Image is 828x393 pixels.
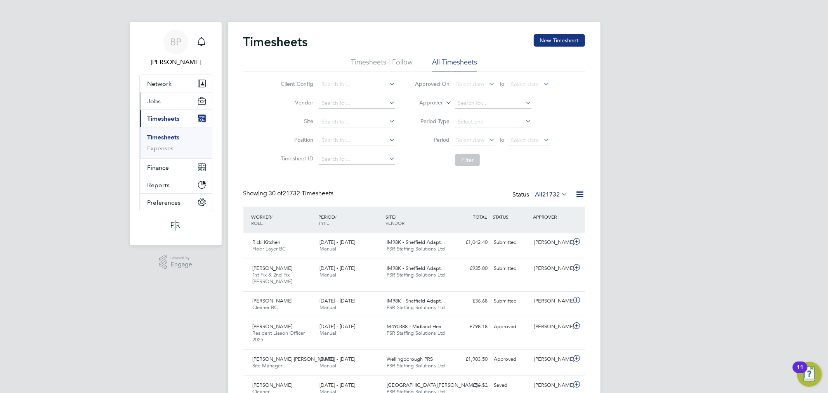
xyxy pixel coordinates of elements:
span: PSR Staffing Solutions Ltd [387,330,445,336]
div: [PERSON_NAME] [531,353,571,366]
span: PSR Staffing Solutions Ltd [387,271,445,278]
div: PERIOD [316,210,384,230]
span: ROLE [252,220,263,226]
div: £56.13 [451,379,491,392]
span: Ben Perkin [139,57,212,67]
span: PSR Staffing Solutions Ltd [387,245,445,252]
span: Manual [319,304,336,311]
button: Reports [140,176,212,193]
div: £935.00 [451,262,491,275]
label: Position [278,136,313,143]
span: Finance [148,164,169,171]
span: Jobs [148,97,161,105]
li: All Timesheets [432,57,477,71]
span: M490388 - Midland Hea… [387,323,446,330]
li: Timesheets I Follow [351,57,413,71]
button: Finance [140,159,212,176]
span: [PERSON_NAME] [253,323,293,330]
label: Period Type [415,118,450,125]
label: Period [415,136,450,143]
span: Ricki Kitchen [253,239,281,245]
div: WORKER [250,210,317,230]
div: [PERSON_NAME] [531,320,571,333]
div: Approved [491,320,531,333]
button: Jobs [140,92,212,110]
div: Timesheets [140,127,212,158]
span: [PERSON_NAME] [253,382,293,388]
span: [GEOGRAPHIC_DATA][PERSON_NAME] - S… [387,382,490,388]
div: Submitted [491,295,531,308]
label: Approved On [415,80,450,87]
span: Engage [170,261,192,268]
span: 21732 [543,191,560,198]
div: Status [513,190,569,200]
div: Submitted [491,236,531,249]
span: BP [170,37,181,47]
a: BP[PERSON_NAME] [139,30,212,67]
button: Timesheets [140,110,212,127]
span: [PERSON_NAME] [PERSON_NAME] [253,356,334,362]
span: 21732 Timesheets [269,190,334,197]
span: TYPE [318,220,329,226]
button: Network [140,75,212,92]
div: APPROVER [531,210,571,224]
div: Submitted [491,262,531,275]
span: [DATE] - [DATE] [319,265,355,271]
input: Search for... [319,79,395,90]
span: 1st Fix & 2nd Fix [PERSON_NAME] [253,271,293,285]
span: Manual [319,362,336,369]
a: Timesheets [148,134,180,141]
div: [PERSON_NAME] [531,236,571,249]
span: Preferences [148,199,181,206]
img: psrsolutions-logo-retina.png [168,219,182,231]
span: IM98K - Sheffield Adapt… [387,265,446,271]
h2: Timesheets [243,34,308,50]
button: Open Resource Center, 11 new notifications [797,362,822,387]
span: [DATE] - [DATE] [319,323,355,330]
button: Filter [455,154,480,166]
div: £1,042.40 [451,236,491,249]
span: [DATE] - [DATE] [319,356,355,362]
span: Select date [511,137,539,144]
input: Search for... [455,98,531,109]
input: Search for... [319,98,395,109]
span: Select date [511,81,539,88]
span: / [335,214,337,220]
div: £798.18 [451,320,491,333]
span: [DATE] - [DATE] [319,239,355,245]
span: Resident Liason Officer 2025 [253,330,305,343]
span: TOTAL [473,214,487,220]
span: IM98K - Sheffield Adapt… [387,239,446,245]
a: Powered byEngage [159,255,192,270]
span: Powered by [170,255,192,261]
label: Vendor [278,99,313,106]
div: 11 [797,367,804,377]
a: Expenses [148,144,174,152]
span: Site Manager [253,362,283,369]
div: STATUS [491,210,531,224]
span: Manual [319,330,336,336]
span: [DATE] - [DATE] [319,382,355,388]
span: To [496,79,507,89]
label: Timesheet ID [278,155,313,162]
div: [PERSON_NAME] [531,379,571,392]
div: Showing [243,190,335,198]
span: IM98K - Sheffield Adapt… [387,297,446,304]
label: Approver [408,99,443,107]
span: 30 of [269,190,283,197]
div: Approved [491,353,531,366]
input: Search for... [319,117,395,127]
span: Wellingborough PRS [387,356,433,362]
span: Manual [319,271,336,278]
label: Client Config [278,80,313,87]
span: Manual [319,245,336,252]
span: Select date [456,137,484,144]
div: [PERSON_NAME] [531,262,571,275]
a: Go to home page [139,219,212,231]
span: [PERSON_NAME] [253,265,293,271]
span: [PERSON_NAME] [253,297,293,304]
input: Search for... [319,135,395,146]
span: / [271,214,273,220]
span: Cleaner BC [253,304,278,311]
span: To [496,135,507,145]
